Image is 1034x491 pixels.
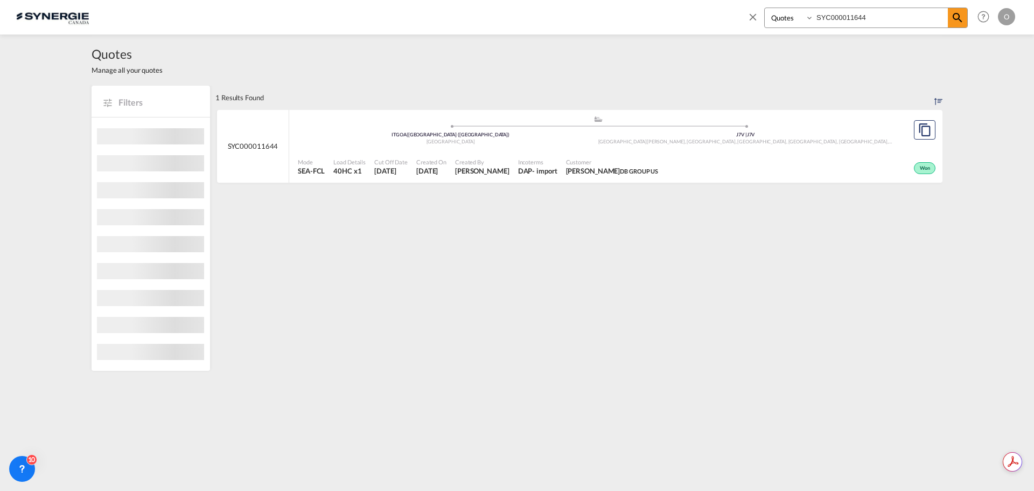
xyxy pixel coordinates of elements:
[920,165,933,172] span: Won
[215,86,264,109] div: 1 Results Found
[934,86,942,109] div: Sort by: Created On
[217,110,942,183] div: SYC000011644 assets/icons/custom/ship-fill.svgassets/icons/custom/roll-o-plane.svgOriginGenova (G...
[298,166,325,176] span: SEA-FCL
[918,123,931,136] md-icon: assets/icons/custom/copyQuote.svg
[747,8,764,33] span: icon-close
[455,158,509,166] span: Created By
[998,8,1015,25] div: O
[407,132,408,137] span: |
[518,166,533,176] div: DAP
[92,65,163,75] span: Manage all your quotes
[948,8,967,27] span: icon-magnify
[592,116,605,122] md-icon: assets/icons/custom/ship-fill.svg
[333,158,366,166] span: Load Details
[814,8,948,27] input: Enter Quotation Number
[416,158,446,166] span: Created On
[333,166,366,176] span: 40HC x 1
[416,166,446,176] span: 21 May 2025
[951,11,964,24] md-icon: icon-magnify
[914,162,935,174] div: Won
[118,96,199,108] span: Filters
[374,166,408,176] span: 21 May 2025
[914,120,935,140] button: Copy Quote
[736,132,747,137] span: J7V
[745,132,747,137] span: |
[228,141,278,151] span: SYC000011644
[455,166,509,176] span: Rosa Ho
[374,158,408,166] span: Cut Off Date
[392,132,509,137] span: ITGOA [GEOGRAPHIC_DATA] ([GEOGRAPHIC_DATA])
[532,166,557,176] div: - import
[974,8,998,27] div: Help
[974,8,993,26] span: Help
[620,168,658,175] span: DB GROUP US
[427,139,475,144] span: [GEOGRAPHIC_DATA]
[16,5,89,29] img: 1f56c880d42311ef80fc7dca854c8e59.png
[518,158,557,166] span: Incoterms
[747,11,759,23] md-icon: icon-close
[566,158,659,166] span: Customer
[298,158,325,166] span: Mode
[566,166,659,176] span: Daniela Gomes DB GROUP US
[747,132,755,137] span: J7V
[92,45,163,63] span: Quotes
[518,166,557,176] div: DAP import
